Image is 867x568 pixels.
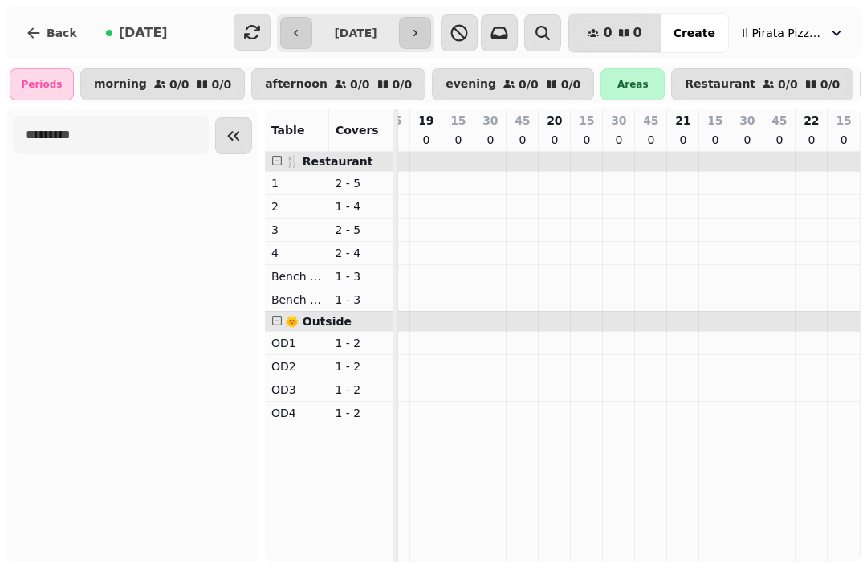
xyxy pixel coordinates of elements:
div: Periods [10,68,74,100]
p: 1 - 2 [335,335,386,351]
button: morning0/00/0 [80,68,245,100]
p: 15 [450,112,466,129]
p: 0 [773,132,786,148]
p: 0 / 0 [393,79,413,90]
p: 0 / 0 [169,79,189,90]
p: 1 - 3 [335,268,386,284]
p: 45 [515,112,530,129]
span: 0 [633,27,642,39]
span: 🍴 Restaurant [285,155,373,168]
p: 2 [271,198,323,215]
button: 00 [568,14,661,52]
button: afternoon0/00/0 [251,68,425,100]
button: Create [661,14,728,52]
p: 2 - 5 [335,222,386,238]
p: 45 [771,112,787,129]
p: Bench Right [271,292,323,308]
span: Covers [336,124,379,137]
p: Bench Left [271,268,323,284]
p: Restaurant [685,78,755,91]
p: 0 [837,132,850,148]
span: Create [674,27,715,39]
p: 0 [516,132,529,148]
p: 15 [836,112,851,129]
p: 2 - 5 [335,175,386,191]
p: 20 [547,112,562,129]
p: 21 [675,112,690,129]
p: 3 [271,222,323,238]
p: 30 [611,112,626,129]
p: 0 / 0 [519,79,539,90]
p: 0 [805,132,818,148]
p: 15 [707,112,722,129]
p: OD2 [271,358,323,374]
p: afternoon [265,78,328,91]
p: 22 [804,112,819,129]
p: morning [94,78,147,91]
span: 🌞 Outside [285,315,352,328]
p: 1 - 2 [335,382,386,398]
p: 0 [613,132,625,148]
div: Areas [600,68,665,100]
p: 1 - 2 [335,405,386,421]
p: 0 / 0 [561,79,581,90]
p: OD4 [271,405,323,421]
p: 19 [418,112,433,129]
p: 0 [420,132,433,148]
span: [DATE] [119,27,168,39]
p: OD1 [271,335,323,351]
p: OD3 [271,382,323,398]
p: 0 [741,132,754,148]
span: Il Pirata Pizzata [742,25,822,41]
span: Back [47,27,77,39]
p: 45 [643,112,658,129]
span: 0 [603,27,612,39]
p: 0 [645,132,657,148]
button: evening0/00/0 [432,68,594,100]
p: 30 [482,112,498,129]
p: 0 / 0 [778,79,798,90]
p: 30 [739,112,755,129]
p: 0 [548,132,561,148]
button: Il Pirata Pizzata [732,18,854,47]
p: 4 [271,245,323,261]
button: Restaurant0/00/0 [671,68,853,100]
p: 0 [452,132,465,148]
p: 2 - 4 [335,245,386,261]
p: 0 / 0 [820,79,841,90]
span: Table [271,124,305,137]
p: 0 [677,132,690,148]
p: 1 - 4 [335,198,386,215]
button: Back [13,14,90,52]
p: 0 [484,132,497,148]
button: [DATE] [93,14,181,52]
p: 0 / 0 [350,79,370,90]
p: evening [446,78,496,91]
p: 1 - 3 [335,292,386,308]
p: 0 [580,132,593,148]
p: 15 [579,112,594,129]
button: Collapse sidebar [215,117,252,154]
p: 1 [271,175,323,191]
p: 0 [709,132,722,148]
p: 1 - 2 [335,358,386,374]
p: 0 / 0 [212,79,232,90]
